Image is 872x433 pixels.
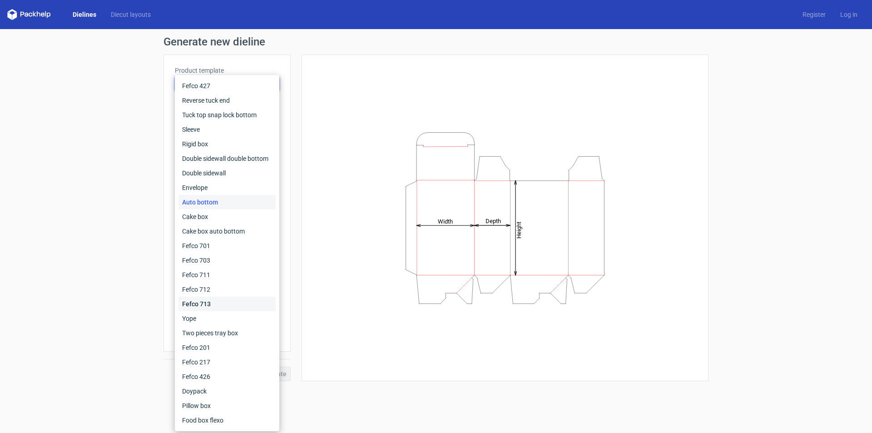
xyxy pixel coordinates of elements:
div: Fefco 711 [178,268,276,282]
div: Double sidewall [178,166,276,180]
div: Cake box auto bottom [178,224,276,239]
div: Fefco 427 [178,79,276,93]
div: Fefco 426 [178,369,276,384]
div: Fefco 201 [178,340,276,355]
div: Fefco 712 [178,282,276,297]
tspan: Depth [486,218,501,224]
div: Cake box [178,209,276,224]
div: Fefco 713 [178,297,276,311]
a: Diecut layouts [104,10,158,19]
tspan: Height [515,221,522,238]
div: Sleeve [178,122,276,137]
div: Fefco 217 [178,355,276,369]
label: Product template [175,66,279,75]
div: Two pieces tray box [178,326,276,340]
div: Double sidewall double bottom [178,151,276,166]
div: Doypack [178,384,276,398]
a: Register [795,10,833,19]
div: Fefco 701 [178,239,276,253]
div: Fefco 703 [178,253,276,268]
h1: Generate new dieline [163,36,708,47]
div: Yope [178,311,276,326]
div: Tuck top snap lock bottom [178,108,276,122]
div: Envelope [178,180,276,195]
div: Pillow box [178,398,276,413]
tspan: Width [438,218,453,224]
div: Reverse tuck end [178,93,276,108]
div: Rigid box [178,137,276,151]
a: Dielines [65,10,104,19]
div: Food box flexo [178,413,276,428]
div: Auto bottom [178,195,276,209]
a: Log in [833,10,865,19]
